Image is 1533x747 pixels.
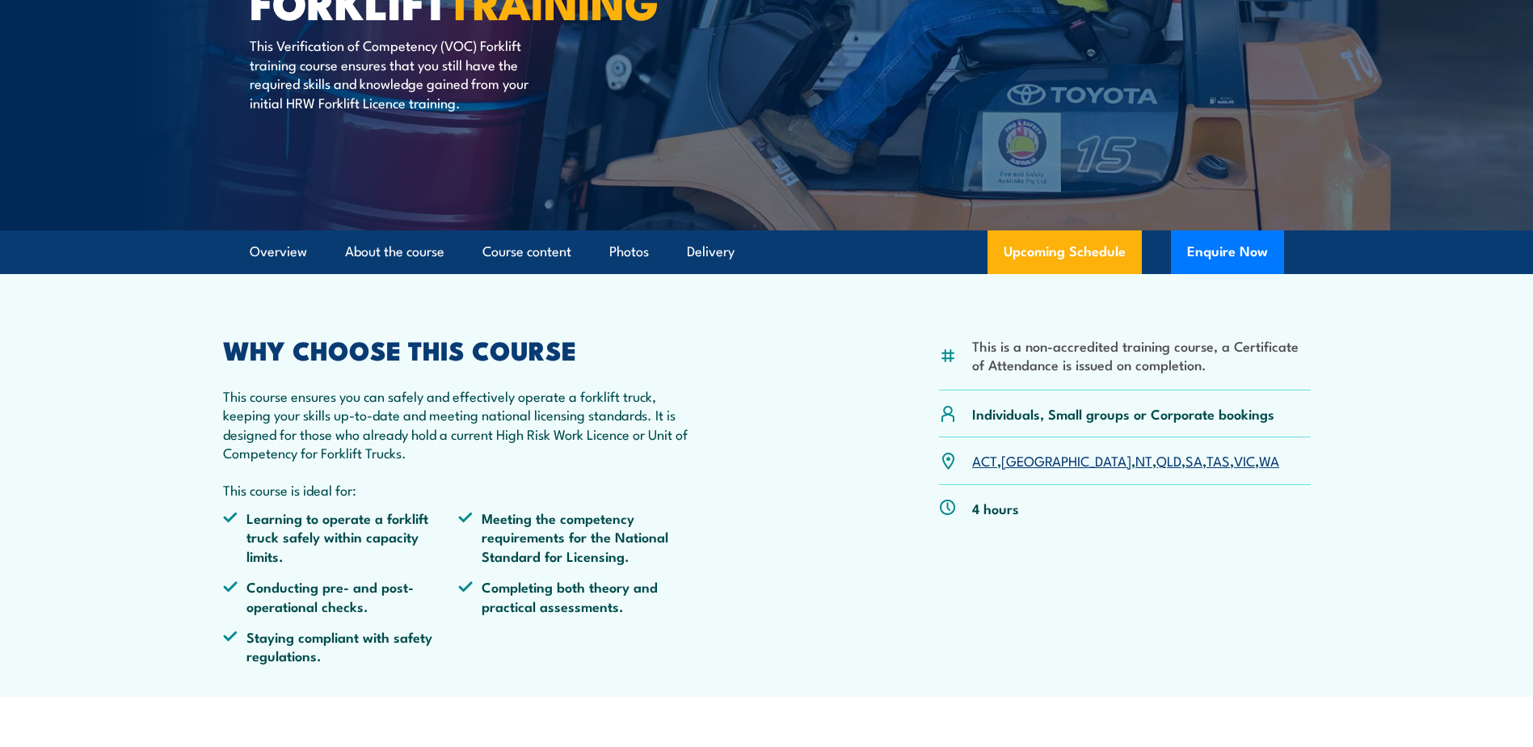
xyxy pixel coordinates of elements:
p: This Verification of Competency (VOC) Forklift training course ensures that you still have the re... [250,36,545,112]
a: WA [1259,450,1279,470]
button: Enquire Now [1171,230,1284,274]
li: Meeting the competency requirements for the National Standard for Licensing. [458,509,694,565]
p: Individuals, Small groups or Corporate bookings [972,404,1274,423]
a: [GEOGRAPHIC_DATA] [1001,450,1131,470]
p: This course is ideal for: [223,480,695,499]
a: About the course [345,230,444,273]
a: Overview [250,230,307,273]
h2: WHY CHOOSE THIS COURSE [223,338,695,361]
a: Course content [482,230,571,273]
a: NT [1135,450,1152,470]
p: 4 hours [972,499,1019,517]
li: Learning to operate a forklift truck safely within capacity limits. [223,509,459,565]
a: SA [1186,450,1202,470]
li: Completing both theory and practical assessments. [458,577,694,615]
a: TAS [1207,450,1230,470]
li: This is a non-accredited training course, a Certificate of Attendance is issued on completion. [972,336,1311,374]
a: QLD [1156,450,1181,470]
a: VIC [1234,450,1255,470]
li: Staying compliant with safety regulations. [223,627,459,665]
a: Photos [609,230,649,273]
a: ACT [972,450,997,470]
p: This course ensures you can safely and effectively operate a forklift truck, keeping your skills ... [223,386,695,462]
a: Upcoming Schedule [988,230,1142,274]
a: Delivery [687,230,735,273]
li: Conducting pre- and post-operational checks. [223,577,459,615]
p: , , , , , , , [972,451,1279,470]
